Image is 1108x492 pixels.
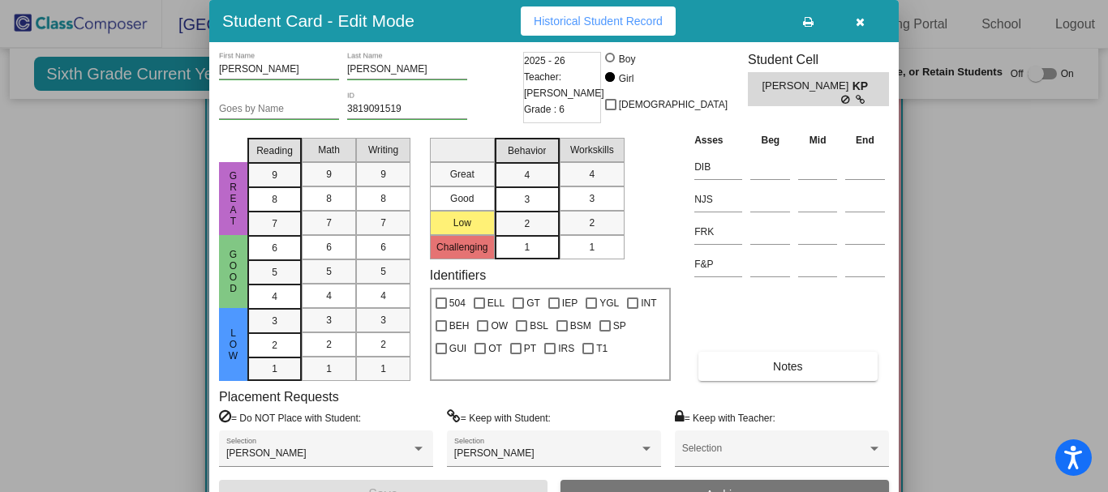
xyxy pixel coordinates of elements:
[619,95,728,114] span: [DEMOGRAPHIC_DATA]
[272,168,277,182] span: 9
[326,313,332,327] span: 3
[524,339,536,358] span: PT
[613,316,626,336] span: SP
[226,170,241,227] span: Great
[226,249,241,294] span: Good
[222,11,414,31] h3: Student Card - Edit Mode
[852,78,875,95] span: KP
[508,143,546,158] span: Behavior
[599,293,619,313] span: YGL
[326,216,332,230] span: 7
[272,289,277,304] span: 4
[326,240,332,255] span: 6
[524,240,530,255] span: 1
[558,339,574,358] span: IRS
[380,240,386,255] span: 6
[272,338,277,353] span: 2
[524,168,530,182] span: 4
[534,15,663,28] span: Historical Student Record
[524,192,530,207] span: 3
[524,53,565,69] span: 2025 - 26
[380,216,386,230] span: 7
[562,293,578,313] span: IEP
[570,143,614,157] span: Workskills
[589,216,595,230] span: 2
[773,360,803,373] span: Notes
[219,104,339,115] input: goes by name
[794,131,841,149] th: Mid
[530,316,548,336] span: BSL
[618,71,634,86] div: Girl
[272,265,277,280] span: 5
[272,241,277,255] span: 6
[219,409,361,426] label: = Do NOT Place with Student:
[675,409,775,426] label: = Keep with Teacher:
[762,78,852,95] span: [PERSON_NAME]
[226,447,307,459] span: [PERSON_NAME]
[272,192,277,207] span: 8
[491,316,508,336] span: OW
[326,264,332,279] span: 5
[694,155,742,179] input: assessment
[746,131,794,149] th: Beg
[841,131,889,149] th: End
[698,352,877,381] button: Notes
[449,316,470,336] span: BEH
[326,289,332,303] span: 4
[748,52,889,67] h3: Student Cell
[447,409,551,426] label: = Keep with Student:
[272,314,277,328] span: 3
[570,316,591,336] span: BSM
[380,362,386,376] span: 1
[380,289,386,303] span: 4
[694,187,742,212] input: assessment
[589,167,595,182] span: 4
[226,327,241,362] span: Low
[524,101,565,118] span: Grade : 6
[326,191,332,206] span: 8
[618,52,636,66] div: Boy
[430,267,486,283] label: Identifiers
[219,389,339,404] label: Placement Requests
[641,293,656,313] span: INT
[596,339,608,358] span: T1
[488,339,502,358] span: OT
[449,293,466,313] span: 504
[347,104,467,115] input: Enter ID
[380,191,386,206] span: 8
[487,293,505,313] span: ELL
[524,69,604,101] span: Teacher: [PERSON_NAME]
[318,143,340,157] span: Math
[256,143,293,158] span: Reading
[380,264,386,279] span: 5
[326,362,332,376] span: 1
[380,313,386,327] span: 3
[272,362,277,376] span: 1
[694,252,742,276] input: assessment
[694,220,742,244] input: assessment
[272,216,277,231] span: 7
[326,167,332,182] span: 9
[589,191,595,206] span: 3
[521,6,676,36] button: Historical Student Record
[380,337,386,352] span: 2
[449,339,466,358] span: GUI
[454,447,535,459] span: [PERSON_NAME]
[326,337,332,352] span: 2
[526,293,540,313] span: GT
[380,167,386,182] span: 9
[589,240,595,255] span: 1
[368,143,398,157] span: Writing
[524,216,530,231] span: 2
[690,131,746,149] th: Asses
